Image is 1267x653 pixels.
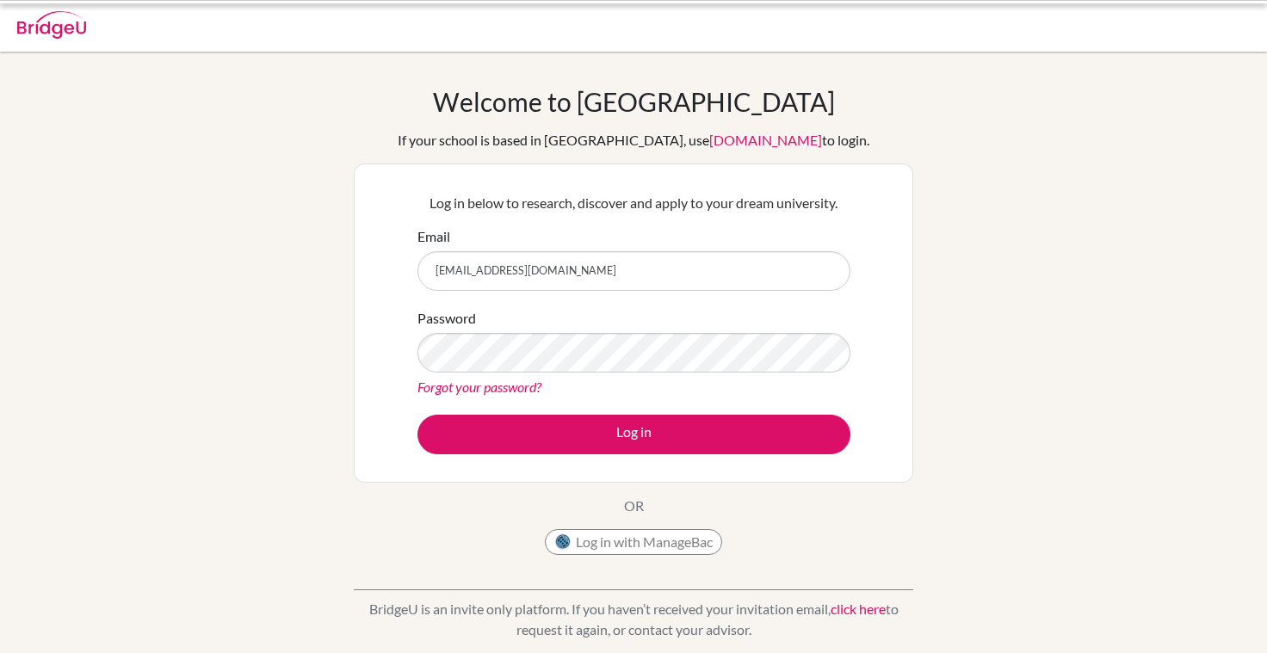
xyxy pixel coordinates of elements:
[417,379,541,395] a: Forgot your password?
[545,529,722,555] button: Log in with ManageBac
[709,132,822,148] a: [DOMAIN_NAME]
[417,193,850,213] p: Log in below to research, discover and apply to your dream university.
[624,496,644,516] p: OR
[831,601,886,617] a: click here
[354,599,913,640] p: BridgeU is an invite only platform. If you haven’t received your invitation email, to request it ...
[433,86,835,117] h1: Welcome to [GEOGRAPHIC_DATA]
[398,130,869,151] div: If your school is based in [GEOGRAPHIC_DATA], use to login.
[417,226,450,247] label: Email
[417,415,850,454] button: Log in
[417,308,476,329] label: Password
[17,11,86,39] img: Bridge-U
